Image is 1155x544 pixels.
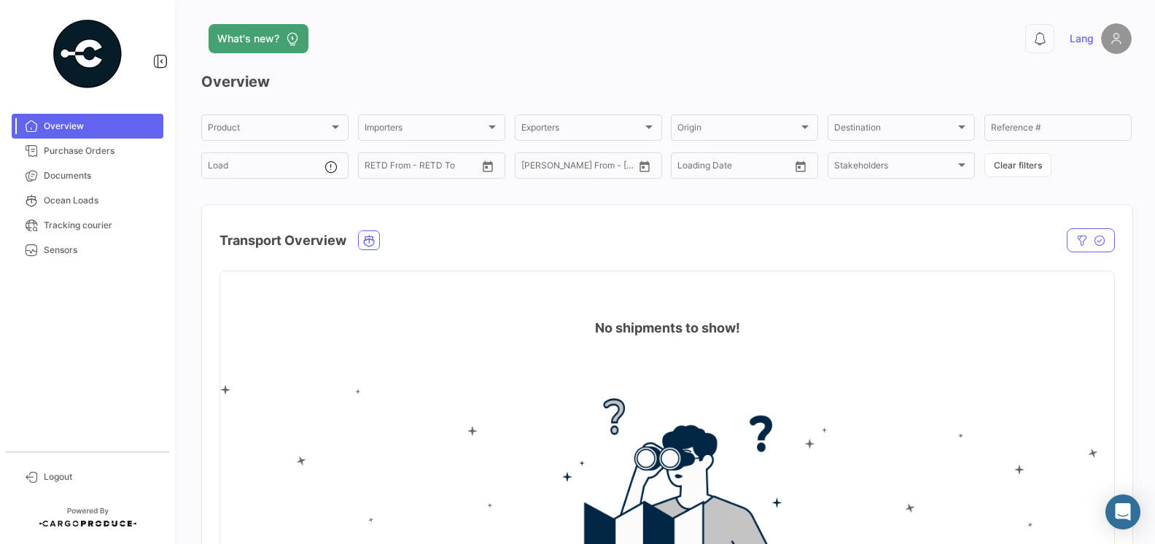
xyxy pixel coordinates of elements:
span: Origin [677,125,798,135]
input: From [365,163,385,173]
span: Purchase Orders [44,144,157,158]
span: Destination [834,125,955,135]
span: Stakeholders [834,163,955,173]
span: Overview [44,120,157,133]
span: Exporters [521,125,642,135]
span: Documents [44,169,157,182]
a: Purchase Orders [12,139,163,163]
span: Ocean Loads [44,194,157,207]
img: powered-by.png [51,18,124,90]
a: Sensors [12,238,163,263]
input: From [521,163,542,173]
a: Tracking courier [12,213,163,238]
input: From [677,163,698,173]
span: Sensors [44,244,157,257]
h4: Transport Overview [219,230,346,251]
button: Clear filters [984,153,1051,177]
span: Importers [365,125,486,135]
div: Abrir Intercom Messenger [1105,494,1140,529]
button: What's new? [209,24,308,53]
input: To [552,163,605,173]
img: placeholder-user.png [1101,23,1132,54]
span: Tracking courier [44,219,157,232]
button: Open calendar [634,155,656,177]
a: Ocean Loads [12,188,163,213]
span: Product [208,125,329,135]
span: What's new? [217,31,279,46]
a: Documents [12,163,163,188]
button: Ocean [359,231,379,249]
h3: Overview [201,71,1132,92]
button: Open calendar [477,155,499,177]
input: To [708,163,761,173]
a: Overview [12,114,163,139]
button: Open calendar [790,155,812,177]
input: To [395,163,448,173]
span: Logout [44,470,157,483]
span: Lang [1070,31,1094,46]
h4: No shipments to show! [595,318,740,338]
